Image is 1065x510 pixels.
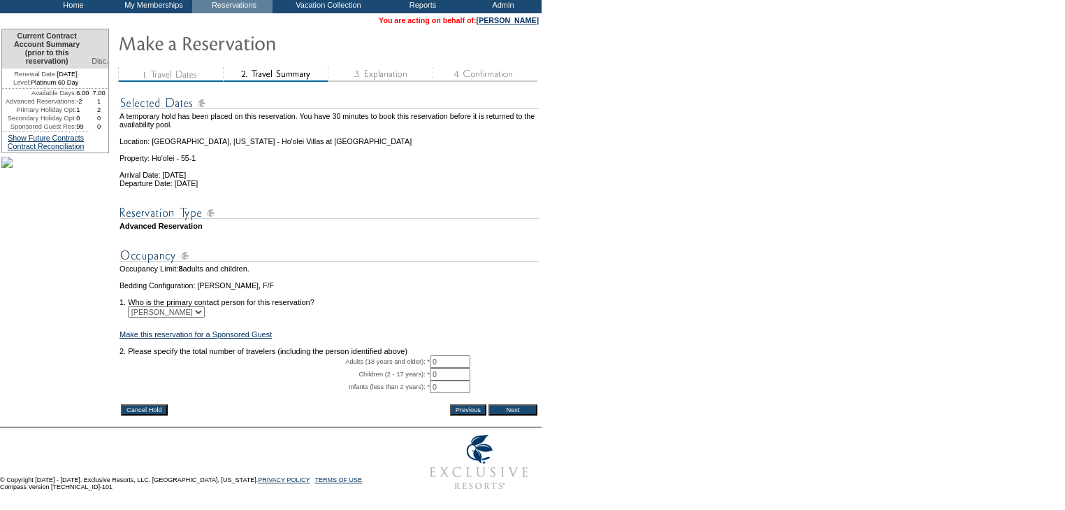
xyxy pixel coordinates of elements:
[2,122,76,131] td: Sponsored Guest Res:
[119,264,539,273] td: Occupancy Limit: adults and children.
[119,247,539,264] img: subTtlOccupancy.gif
[450,404,486,416] input: Previous
[416,427,542,497] img: Exclusive Resorts
[119,222,539,230] td: Advanced Reservation
[119,94,539,112] img: subTtlSelectedDates.gif
[328,67,433,82] img: step3_state1.gif
[119,281,539,290] td: Bedding Configuration: [PERSON_NAME], F/F
[13,78,31,87] span: Level:
[119,330,272,339] a: Make this reservation for a Sponsored Guest
[118,29,398,57] img: Make Reservation
[119,368,430,381] td: Children (2 - 17 years): *
[2,29,89,69] td: Current Contract Account Summary (prior to this reservation)
[89,97,108,106] td: 1
[119,129,539,146] td: Location: [GEOGRAPHIC_DATA], [US_STATE] - Ho'olei Villas at [GEOGRAPHIC_DATA]
[89,106,108,114] td: 2
[89,89,108,97] td: 7.00
[119,112,539,129] td: A temporary hold has been placed on this reservation. You have 30 minutes to book this reservatio...
[477,16,539,24] a: [PERSON_NAME]
[89,114,108,122] td: 0
[119,162,539,179] td: Arrival Date: [DATE]
[76,114,89,122] td: 0
[258,476,310,483] a: PRIVACY POLICY
[118,67,223,82] img: step1_state3.gif
[119,179,539,187] td: Departure Date: [DATE]
[121,404,168,416] input: Cancel Hold
[76,122,89,131] td: 99
[76,106,89,114] td: 1
[2,114,76,122] td: Secondary Holiday Opt:
[2,78,89,89] td: Platinum 60 Day
[119,347,539,355] td: 2. Please specify the total number of travelers (including the person identified above)
[2,89,76,97] td: Available Days:
[76,89,89,97] td: 6.00
[119,290,539,306] td: 1. Who is the primary contact person for this reservation?
[119,146,539,162] td: Property: Ho'olei - 55-1
[119,204,539,222] img: subTtlResType.gif
[14,70,57,78] span: Renewal Date:
[119,381,430,393] td: Infants (less than 2 years): *
[8,142,85,150] a: Contract Reconciliation
[178,264,182,273] span: 8
[89,122,108,131] td: 0
[119,355,430,368] td: Adults (18 years and older): *
[315,476,363,483] a: TERMS OF USE
[8,134,84,142] a: Show Future Contracts
[2,97,76,106] td: Advanced Reservations:
[76,97,89,106] td: -2
[488,404,537,416] input: Next
[92,57,108,65] span: Disc.
[2,106,76,114] td: Primary Holiday Opt:
[433,67,537,82] img: step4_state1.gif
[2,69,89,78] td: [DATE]
[1,157,13,168] img: sb9.jpg
[379,16,539,24] span: You are acting on behalf of:
[223,67,328,82] img: step2_state2.gif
